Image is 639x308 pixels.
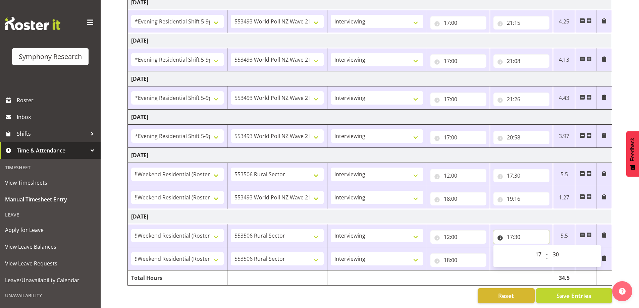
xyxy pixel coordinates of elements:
span: : [546,248,548,264]
a: View Leave Requests [2,255,99,272]
span: Roster [17,95,97,105]
input: Click to select... [493,16,549,29]
span: Time & Attendance [17,145,87,156]
span: Feedback [630,138,636,161]
a: Apply for Leave [2,222,99,238]
input: Click to select... [430,131,486,144]
td: [DATE] [128,71,612,86]
td: 4.25 [553,10,575,33]
div: Unavailability [2,289,99,302]
span: Apply for Leave [5,225,96,235]
div: Leave [2,208,99,222]
span: Reset [498,291,514,300]
td: [DATE] [128,209,612,224]
td: 1.27 [553,186,575,209]
a: Manual Timesheet Entry [2,191,99,208]
span: View Leave Balances [5,242,96,252]
a: View Leave Balances [2,238,99,255]
td: [DATE] [128,33,612,48]
input: Click to select... [493,131,549,144]
td: 4.43 [553,86,575,110]
span: Inbox [17,112,97,122]
button: Feedback - Show survey [626,131,639,177]
a: Leave/Unavailability Calendar [2,272,99,289]
img: help-xxl-2.png [619,288,626,295]
input: Click to select... [430,54,486,68]
td: 4.13 [553,48,575,71]
input: Click to select... [493,54,549,68]
div: Timesheet [2,161,99,174]
input: Click to select... [430,16,486,29]
img: Rosterit website logo [5,17,60,30]
td: 5.5 [553,224,575,247]
input: Click to select... [430,169,486,182]
input: Click to select... [493,93,549,106]
span: Shifts [17,129,87,139]
input: Click to select... [430,230,486,244]
td: 3.97 [553,125,575,148]
td: 34.5 [553,270,575,286]
input: Click to select... [430,192,486,205]
td: 5.5 [553,163,575,186]
td: [DATE] [128,148,612,163]
span: View Timesheets [5,178,96,188]
td: Total Hours [128,270,227,286]
div: Symphony Research [19,52,82,62]
span: Leave/Unavailability Calendar [5,275,96,285]
input: Click to select... [493,230,549,244]
input: Click to select... [493,192,549,205]
input: Click to select... [430,93,486,106]
input: Click to select... [493,169,549,182]
input: Click to select... [430,253,486,267]
span: Manual Timesheet Entry [5,194,96,204]
a: View Timesheets [2,174,99,191]
span: View Leave Requests [5,258,96,268]
span: Save Entries [556,291,591,300]
button: Reset [478,288,535,303]
td: [DATE] [128,110,612,125]
button: Save Entries [536,288,612,303]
